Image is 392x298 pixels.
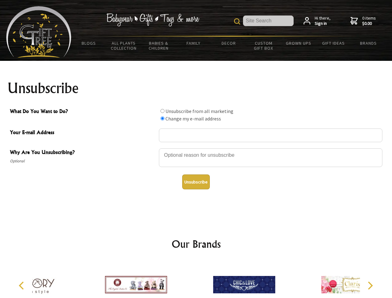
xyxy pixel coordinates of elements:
[316,37,351,50] a: Gift Ideas
[71,37,106,50] a: BLOGS
[363,279,377,292] button: Next
[12,237,380,251] h2: Our Brands
[351,37,386,50] a: Brands
[165,115,221,122] label: Change my e-mail address
[165,108,233,114] label: Unsubscribe from all marketing
[159,148,382,167] textarea: Why Are You Unsubscribing?
[176,37,211,50] a: Family
[141,37,176,55] a: Babies & Children
[6,6,71,58] img: Babyware - Gifts - Toys and more...
[160,109,164,113] input: What Do You Want to Do?
[362,15,376,26] span: 0 items
[10,148,156,157] span: Why Are You Unsubscribing?
[160,116,164,120] input: What Do You Want to Do?
[182,174,210,189] button: Unsubscribe
[159,129,382,142] input: Your E-mail Address
[281,37,316,50] a: Grown Ups
[246,37,281,55] a: Custom Gift Box
[243,16,294,26] input: Site Search
[211,37,246,50] a: Decor
[10,129,156,138] span: Your E-mail Address
[304,16,331,26] a: Hi there,Sign in
[7,81,385,96] h1: Unsubscribe
[10,157,156,165] span: Optional
[350,16,376,26] a: 0 items$0.00
[315,16,331,26] span: Hi there,
[315,21,331,26] strong: Sign in
[16,279,29,292] button: Previous
[106,13,199,26] img: Babywear - Gifts - Toys & more
[234,18,240,25] img: product search
[362,21,376,26] strong: $0.00
[106,37,142,55] a: All Plants Collection
[10,107,156,116] span: What Do You Want to Do?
